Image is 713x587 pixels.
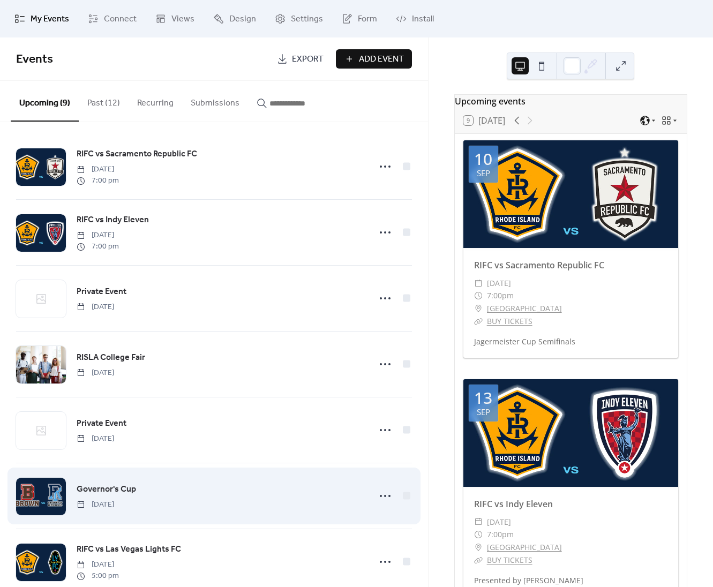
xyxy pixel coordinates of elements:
[77,302,114,313] span: [DATE]
[77,147,197,161] a: RIFC vs Sacramento Republic FC
[487,555,532,565] a: BUY TICKETS
[77,417,126,431] a: Private Event
[474,302,483,315] div: ​
[31,13,69,26] span: My Events
[487,277,511,290] span: [DATE]
[487,541,562,554] a: [GEOGRAPHIC_DATA]
[334,4,385,33] a: Form
[487,516,511,529] span: [DATE]
[77,285,126,298] span: Private Event
[77,175,119,186] span: 7:00 pm
[182,81,248,121] button: Submissions
[487,289,514,302] span: 7:00pm
[104,13,137,26] span: Connect
[358,13,377,26] span: Form
[474,289,483,302] div: ​
[77,543,181,556] span: RIFC vs Las Vegas Lights FC
[205,4,264,33] a: Design
[147,4,202,33] a: Views
[474,390,492,406] div: 13
[77,214,149,227] span: RIFC vs Indy Eleven
[487,302,562,315] a: [GEOGRAPHIC_DATA]
[388,4,442,33] a: Install
[77,351,145,365] a: RISLA College Fair
[77,164,119,175] span: [DATE]
[77,559,119,570] span: [DATE]
[474,151,492,167] div: 10
[412,13,434,26] span: Install
[477,169,490,177] div: Sep
[455,95,687,108] div: Upcoming events
[463,336,678,347] div: Jagermeister Cup Semifinals
[16,48,53,71] span: Events
[229,13,256,26] span: Design
[474,277,483,290] div: ​
[77,499,114,510] span: [DATE]
[477,408,490,416] div: Sep
[129,81,182,121] button: Recurring
[77,483,136,496] span: Governor's Cup
[77,367,114,379] span: [DATE]
[463,575,678,586] div: Presented by [PERSON_NAME]
[292,53,324,66] span: Export
[171,13,194,26] span: Views
[77,351,145,364] span: RISLA College Fair
[336,49,412,69] button: Add Event
[77,483,136,496] a: Governor's Cup
[77,148,197,161] span: RIFC vs Sacramento Republic FC
[267,4,331,33] a: Settings
[474,528,483,541] div: ​
[474,554,483,567] div: ​
[474,516,483,529] div: ​
[77,570,119,582] span: 5:00 pm
[487,316,532,326] a: BUY TICKETS
[77,543,181,556] a: RIFC vs Las Vegas Lights FC
[487,528,514,541] span: 7:00pm
[474,315,483,328] div: ​
[474,498,553,510] a: RIFC vs Indy Eleven
[79,81,129,121] button: Past (12)
[291,13,323,26] span: Settings
[77,230,119,241] span: [DATE]
[80,4,145,33] a: Connect
[77,417,126,430] span: Private Event
[77,241,119,252] span: 7:00 pm
[474,541,483,554] div: ​
[77,213,149,227] a: RIFC vs Indy Eleven
[77,285,126,299] a: Private Event
[474,259,604,271] a: RIFC vs Sacramento Republic FC
[359,53,404,66] span: Add Event
[77,433,114,445] span: [DATE]
[11,81,79,122] button: Upcoming (9)
[269,49,332,69] a: Export
[6,4,77,33] a: My Events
